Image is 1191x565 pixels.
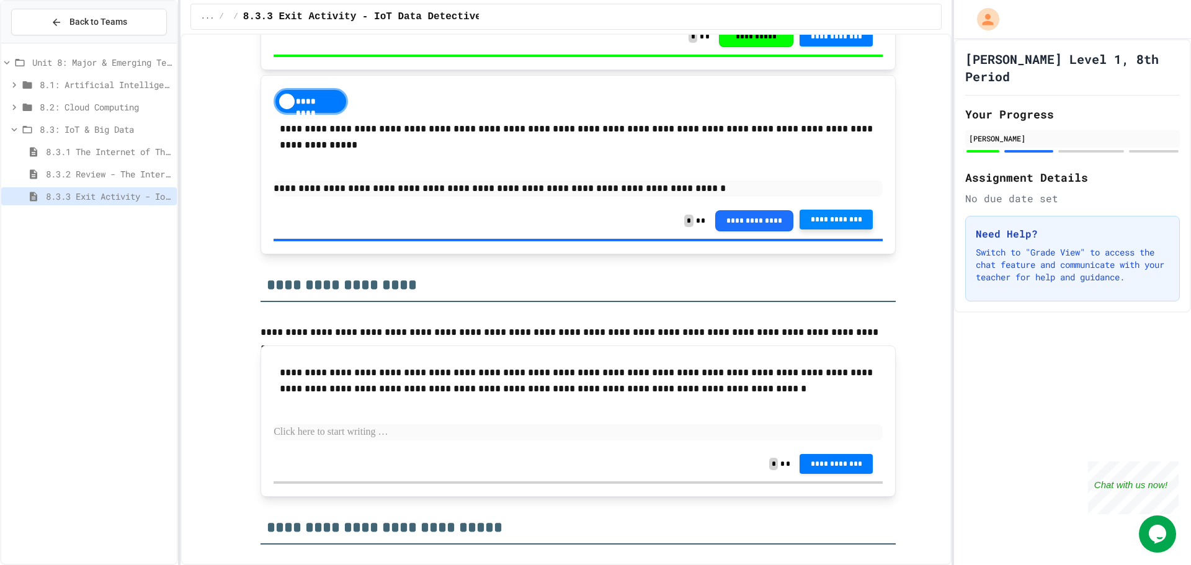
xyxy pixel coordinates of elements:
[969,133,1176,144] div: [PERSON_NAME]
[1139,515,1179,553] iframe: chat widget
[964,5,1002,33] div: My Account
[201,12,215,22] span: ...
[69,16,127,29] span: Back to Teams
[965,191,1180,206] div: No due date set
[40,123,172,136] span: 8.3: IoT & Big Data
[234,12,238,22] span: /
[46,167,172,180] span: 8.3.2 Review - The Internet of Things and Big Data
[32,56,172,69] span: Unit 8: Major & Emerging Technologies
[965,105,1180,123] h2: Your Progress
[976,226,1169,241] h3: Need Help?
[243,9,541,24] span: 8.3.3 Exit Activity - IoT Data Detective Challenge
[46,145,172,158] span: 8.3.1 The Internet of Things and Big Data: Our Connected Digital World
[219,12,223,22] span: /
[46,190,172,203] span: 8.3.3 Exit Activity - IoT Data Detective Challenge
[40,78,172,91] span: 8.1: Artificial Intelligence Basics
[965,50,1180,85] h1: [PERSON_NAME] Level 1, 8th Period
[40,100,172,113] span: 8.2: Cloud Computing
[11,9,167,35] button: Back to Teams
[1088,461,1179,514] iframe: chat widget
[965,169,1180,186] h2: Assignment Details
[976,246,1169,283] p: Switch to "Grade View" to access the chat feature and communicate with your teacher for help and ...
